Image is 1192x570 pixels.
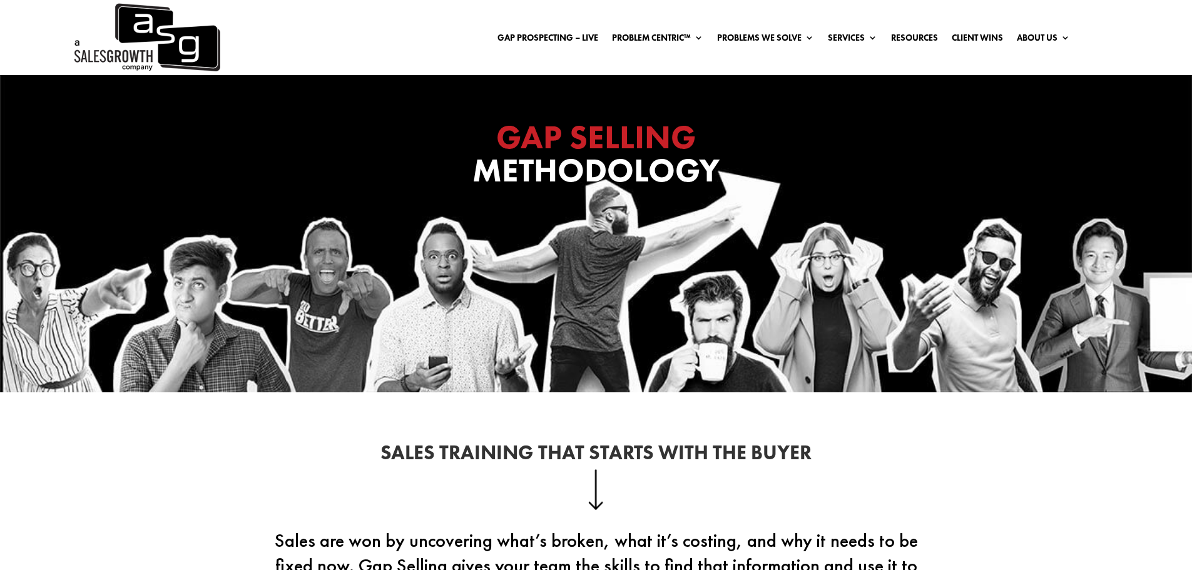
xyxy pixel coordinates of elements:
[612,33,703,47] a: Problem Centric™
[258,443,934,469] h2: Sales Training That Starts With the Buyer
[828,33,877,47] a: Services
[496,116,696,158] span: GAP SELLING
[497,33,598,47] a: Gap Prospecting – LIVE
[717,33,814,47] a: Problems We Solve
[588,469,604,509] img: down-arrow
[952,33,1003,47] a: Client Wins
[346,121,847,193] h1: Methodology
[1017,33,1070,47] a: About Us
[891,33,938,47] a: Resources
